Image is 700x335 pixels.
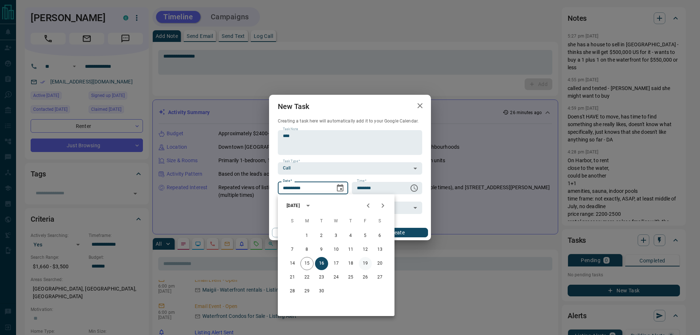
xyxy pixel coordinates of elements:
[344,214,357,229] span: Thursday
[359,243,372,256] button: 12
[287,202,300,209] div: [DATE]
[330,257,343,270] button: 17
[373,214,386,229] span: Saturday
[344,271,357,284] button: 25
[330,271,343,284] button: 24
[373,243,386,256] button: 13
[300,257,314,270] button: 15
[300,229,314,242] button: 1
[300,271,314,284] button: 22
[330,214,343,229] span: Wednesday
[302,199,314,212] button: calendar view is open, switch to year view
[359,214,372,229] span: Friday
[286,271,299,284] button: 21
[333,181,347,195] button: Choose date, selected date is Sep 16, 2025
[366,228,428,237] button: Create
[269,95,318,118] h2: New Task
[286,257,299,270] button: 14
[373,271,386,284] button: 27
[300,285,314,298] button: 29
[357,179,366,183] label: Time
[359,229,372,242] button: 5
[286,214,299,229] span: Sunday
[300,214,314,229] span: Monday
[315,243,328,256] button: 9
[361,198,376,213] button: Previous month
[330,229,343,242] button: 3
[278,162,422,175] div: Call
[283,159,300,164] label: Task Type
[359,271,372,284] button: 26
[300,243,314,256] button: 8
[315,271,328,284] button: 23
[359,257,372,270] button: 19
[315,229,328,242] button: 2
[315,214,328,229] span: Tuesday
[344,257,357,270] button: 18
[315,257,328,270] button: 16
[283,127,298,132] label: Task Note
[407,181,421,195] button: Choose time, selected time is 6:00 AM
[272,228,334,237] button: Cancel
[376,198,390,213] button: Next month
[344,229,357,242] button: 4
[373,229,386,242] button: 6
[315,285,328,298] button: 30
[286,285,299,298] button: 28
[278,118,422,124] p: Creating a task here will automatically add it to your Google Calendar.
[286,243,299,256] button: 7
[330,243,343,256] button: 10
[344,243,357,256] button: 11
[283,179,292,183] label: Date
[373,257,386,270] button: 20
